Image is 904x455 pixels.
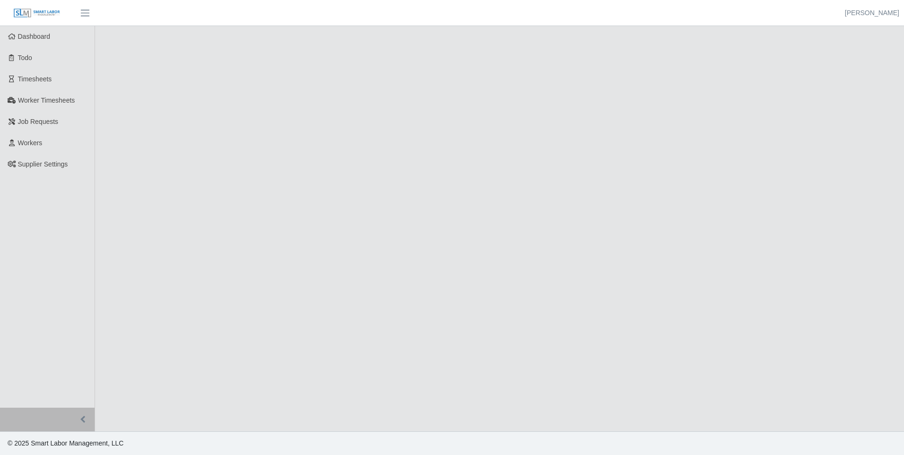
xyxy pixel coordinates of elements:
[18,96,75,104] span: Worker Timesheets
[18,33,51,40] span: Dashboard
[18,54,32,61] span: Todo
[845,8,899,18] a: [PERSON_NAME]
[18,139,43,147] span: Workers
[18,160,68,168] span: Supplier Settings
[18,118,59,125] span: Job Requests
[13,8,61,18] img: SLM Logo
[18,75,52,83] span: Timesheets
[8,439,123,447] span: © 2025 Smart Labor Management, LLC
